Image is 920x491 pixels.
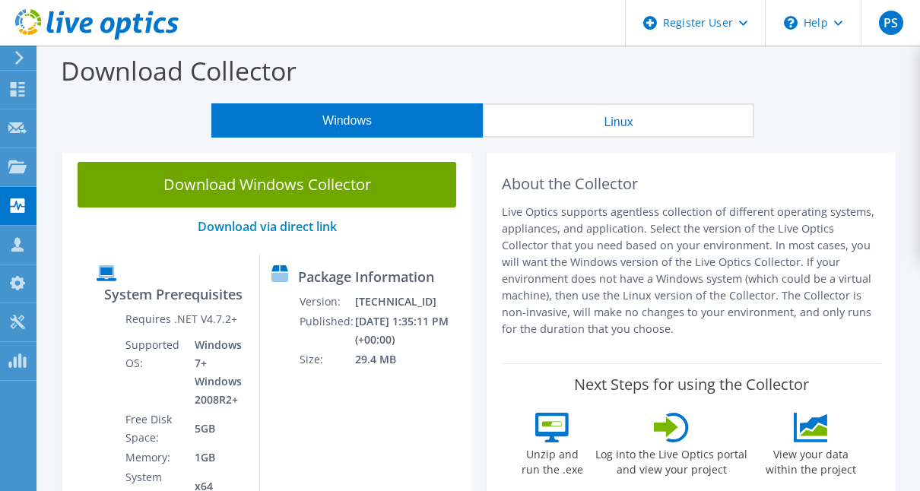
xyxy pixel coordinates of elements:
td: Windows 7+ Windows 2008R2+ [183,335,248,410]
label: Log into the Live Optics portal and view your project [595,442,748,477]
td: Memory: [125,448,183,467]
td: Size: [299,350,354,369]
label: Download Collector [61,53,297,88]
td: [TECHNICAL_ID] [354,292,465,312]
svg: \n [784,16,798,30]
label: Next Steps for using the Collector [574,375,809,394]
p: Live Optics supports agentless collection of different operating systems, appliances, and applica... [502,204,880,337]
td: Supported OS: [125,335,183,410]
label: Unzip and run the .exe [517,442,587,477]
td: 29.4 MB [354,350,465,369]
td: [DATE] 1:35:11 PM (+00:00) [354,312,465,350]
td: 1GB [183,448,248,467]
label: Requires .NET V4.7.2+ [125,312,237,327]
button: Linux [483,103,754,138]
label: Package Information [298,269,434,284]
a: Download Windows Collector [78,162,456,207]
button: Windows [211,103,483,138]
label: System Prerequisites [104,287,243,302]
td: Published: [299,312,354,350]
td: Free Disk Space: [125,410,183,448]
a: Download via direct link [198,218,337,235]
label: View your data within the project [756,442,865,477]
span: PS [879,11,903,35]
td: 5GB [183,410,248,448]
td: Version: [299,292,354,312]
h2: About the Collector [502,175,880,193]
